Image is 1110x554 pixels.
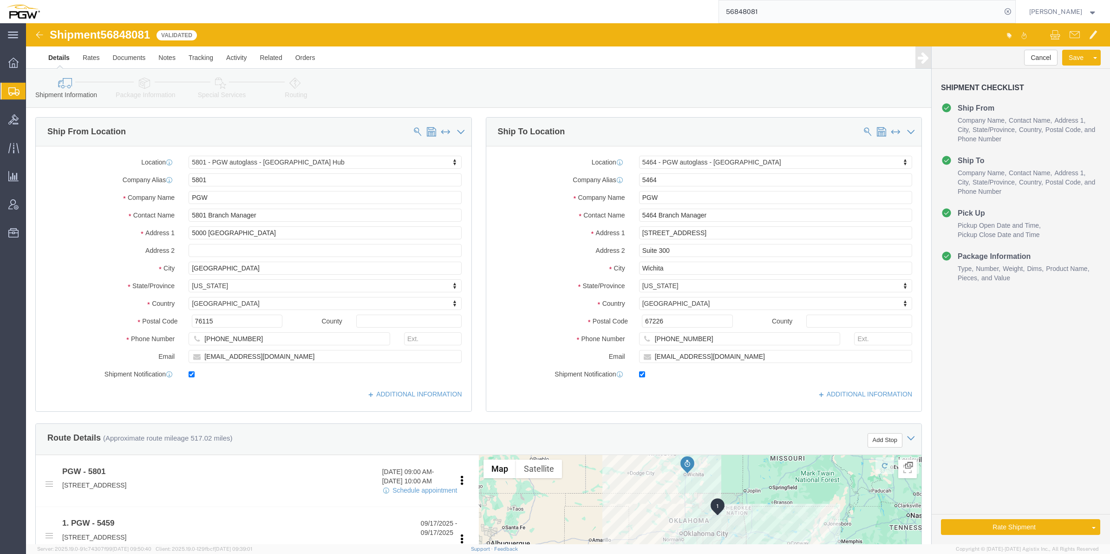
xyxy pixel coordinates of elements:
a: Support [471,546,494,552]
span: Server: 2025.19.0-91c74307f99 [37,546,151,552]
button: [PERSON_NAME] [1029,6,1097,17]
a: Feedback [494,546,518,552]
span: [DATE] 09:50:40 [112,546,151,552]
img: logo [7,5,40,19]
span: [DATE] 09:39:01 [215,546,252,552]
iframe: FS Legacy Container [26,23,1110,544]
span: Copyright © [DATE]-[DATE] Agistix Inc., All Rights Reserved [956,545,1099,553]
input: Search for shipment number, reference number [719,0,1001,23]
span: Ksenia Gushchina-Kerecz [1029,7,1082,17]
span: Client: 2025.19.0-129fbcf [156,546,252,552]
